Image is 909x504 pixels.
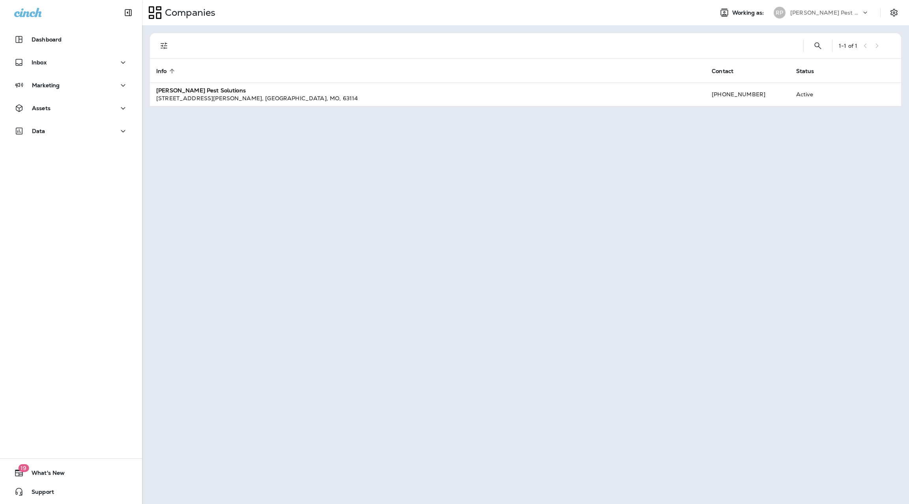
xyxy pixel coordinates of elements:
[790,9,861,16] p: [PERSON_NAME] Pest Solutions
[117,5,139,21] button: Collapse Sidebar
[712,68,733,75] span: Contact
[8,465,134,481] button: 19What's New
[156,87,246,94] strong: [PERSON_NAME] Pest Solutions
[8,77,134,93] button: Marketing
[810,38,826,54] button: Search Companies
[712,67,744,75] span: Contact
[18,464,29,472] span: 19
[839,43,857,49] div: 1 - 1 of 1
[32,82,60,88] p: Marketing
[887,6,901,20] button: Settings
[790,82,845,106] td: Active
[8,100,134,116] button: Assets
[732,9,766,16] span: Working as:
[8,484,134,500] button: Support
[8,123,134,139] button: Data
[8,54,134,70] button: Inbox
[156,68,167,75] span: Info
[24,470,65,479] span: What's New
[24,489,54,498] span: Support
[796,68,814,75] span: Status
[705,82,790,106] td: [PHONE_NUMBER]
[156,67,177,75] span: Info
[32,105,50,111] p: Assets
[8,32,134,47] button: Dashboard
[32,59,47,66] p: Inbox
[774,7,786,19] div: RP
[156,38,172,54] button: Filters
[156,94,699,102] div: [STREET_ADDRESS][PERSON_NAME] , [GEOGRAPHIC_DATA] , MO , 63114
[162,7,215,19] p: Companies
[32,128,45,134] p: Data
[32,36,62,43] p: Dashboard
[796,67,825,75] span: Status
